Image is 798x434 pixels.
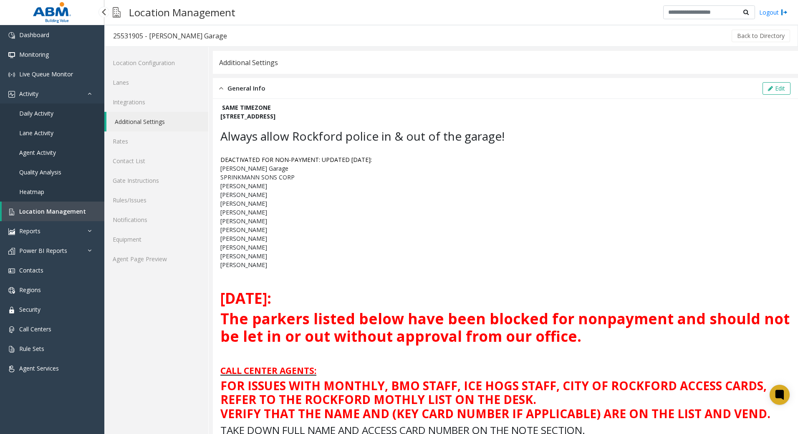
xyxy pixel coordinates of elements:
span: Power BI Reports [19,247,67,255]
span: Live Queue Monitor [19,70,73,78]
b: FOR ISSUES WITH MONTHLY, BMO STAFF, ICE HOGS STAFF, CITY OF ROCKFORD ACCESS CARDS, REFER TO THE R... [220,378,767,408]
div: [PERSON_NAME] [220,208,295,217]
span: Call Centers [19,325,51,333]
button: Back to Directory [732,30,790,42]
span: DEACTIVATED FOR NON-PAYMENT: UPDATED [DATE]: [220,156,372,164]
span: Security [19,305,40,313]
img: 'icon' [8,267,15,274]
span: Dashboard [19,31,49,39]
div: [PERSON_NAME] [220,234,295,243]
div: 25531905 - [PERSON_NAME] Garage [113,30,227,41]
img: 'icon' [8,228,15,235]
div: [PERSON_NAME] [220,182,295,190]
a: Contact List [104,151,208,171]
span: Regions [19,286,41,294]
a: Location Configuration [104,53,208,73]
a: Notifications [104,210,208,230]
img: 'icon' [8,366,15,372]
span: Reports [19,227,40,235]
span: Monitoring [19,50,49,58]
font: VERIFY THAT THE NAME AND (KEY CARD NUMBER IF APPLICABLE) ARE ON THE LIST AND VEND. [220,406,770,421]
b: [DATE]: [220,288,271,308]
a: Integrations [104,92,208,112]
span: General Info [227,83,265,93]
img: 'icon' [8,91,15,98]
img: 'icon' [8,71,15,78]
span: Rule Sets [19,345,44,353]
button: Edit [763,82,790,95]
img: 'icon' [8,346,15,353]
img: 'icon' [8,32,15,39]
img: 'icon' [8,287,15,294]
h3: Location Management [125,2,240,23]
div: [PERSON_NAME] [220,260,295,269]
span: Daily Activity [19,109,53,117]
b: [STREET_ADDRESS] [220,112,275,120]
div: [PERSON_NAME] [220,190,295,199]
span: Contacts [19,266,43,274]
img: pageIcon [113,2,121,23]
a: Lanes [104,73,208,92]
span: Agent Services [19,364,59,372]
img: 'icon' [8,209,15,215]
div: [PERSON_NAME] [220,217,295,225]
div: [PERSON_NAME] [220,199,295,208]
div: [PERSON_NAME] [220,243,295,252]
img: opened [219,83,223,93]
a: Rates [104,131,208,151]
div: [PERSON_NAME] [220,252,295,260]
span: [PERSON_NAME] Garage [220,164,288,172]
a: Equipment [104,230,208,249]
span: Heatmap [19,188,44,196]
img: 'icon' [8,248,15,255]
a: Gate Instructions [104,171,208,190]
div: [PERSON_NAME] [220,225,295,234]
a: Location Management [2,202,104,221]
img: 'icon' [8,52,15,58]
a: Logout [759,8,788,17]
a: Agent Page Preview [104,249,208,269]
a: Additional Settings [106,112,208,131]
span: Quality Analysis [19,168,61,176]
img: 'icon' [8,326,15,333]
span: Lane Activity [19,129,53,137]
div: SPRINKMANN SONS CORP [220,173,295,182]
a: Rules/Issues [104,190,208,210]
b: The parkers listed below have been blocked for nonpayment and should not be let in or out without... [220,309,790,346]
b: CALL CENTER AGENTS: [220,365,316,376]
span: Activity [19,90,38,98]
span: Location Management [19,207,86,215]
img: logout [781,8,788,17]
span: Agent Activity [19,149,56,156]
img: 'icon' [8,307,15,313]
span: Always allow Rockford police in & out of the garage! [220,128,505,144]
div: Additional Settings [219,57,278,68]
b: SAME TIMEZONE [222,103,271,111]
